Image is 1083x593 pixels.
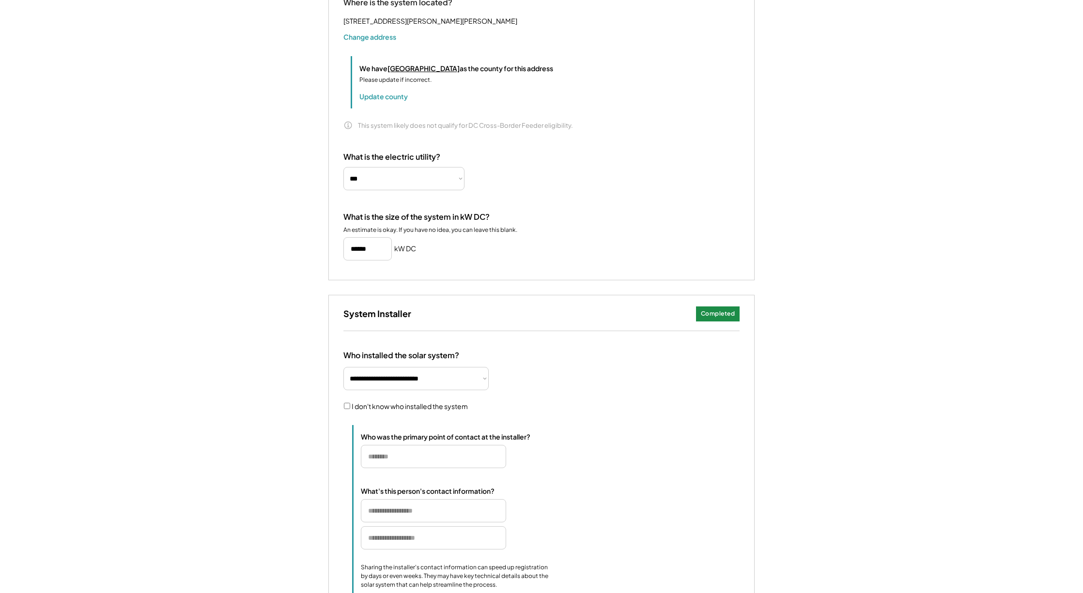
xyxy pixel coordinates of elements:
div: What is the size of the system in kW DC? [343,212,490,222]
div: We have as the county for this address [359,63,553,74]
div: Sharing the installer's contact information can speed up registration by days or even weeks. They... [361,563,550,589]
div: Completed [701,310,735,318]
div: An estimate is okay. If you have no idea, you can leave this blank. [343,226,517,234]
h5: kW DC [394,244,416,254]
div: What is the electric utility? [343,152,440,162]
h3: System Installer [343,308,411,319]
u: [GEOGRAPHIC_DATA] [387,64,460,73]
button: Change address [343,32,396,42]
div: [STREET_ADDRESS][PERSON_NAME][PERSON_NAME] [343,15,517,27]
div: Please update if incorrect. [359,76,432,84]
div: What's this person's contact information? [361,487,495,495]
div: Who was the primary point of contact at the installer? [361,432,530,441]
div: This system likely does not qualify for DC Cross-Border Feeder eligibility. [358,121,573,130]
button: Update county [359,91,408,101]
label: I don't know who installed the system [352,402,468,411]
div: Who installed the solar system? [343,350,459,361]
